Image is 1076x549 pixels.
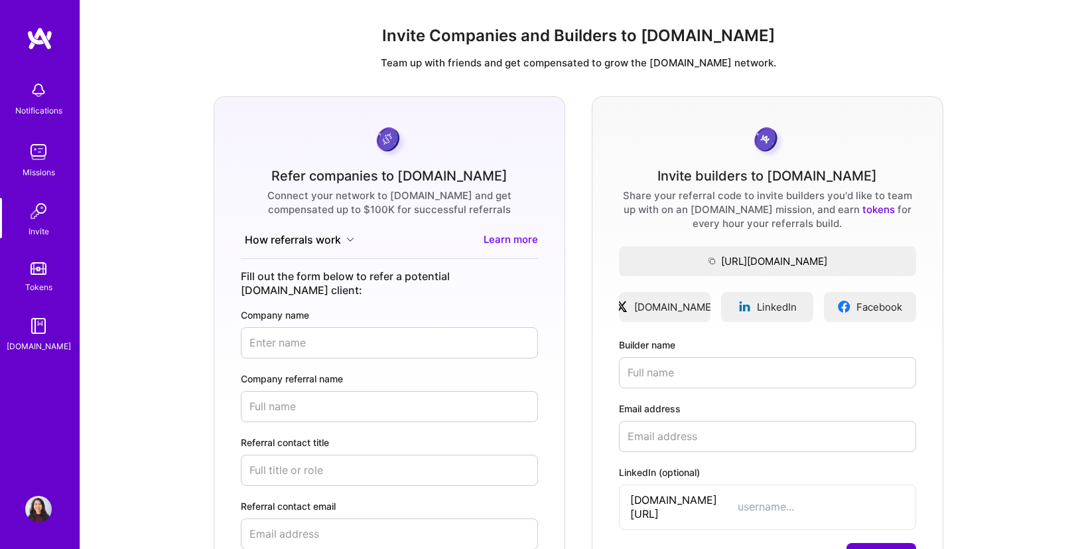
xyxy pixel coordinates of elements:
input: Enter name [241,327,538,358]
span: Facebook [856,300,902,314]
label: LinkedIn (optional) [619,465,916,479]
img: xLogo [615,300,629,313]
div: [DOMAIN_NAME] [7,339,71,353]
div: Connect your network to [DOMAIN_NAME] and get compensated up to $100K for successful referrals [241,189,538,216]
div: Invite [29,224,49,238]
button: How referrals work [241,232,358,248]
img: grayCoin [750,123,785,159]
img: facebookLogo [837,300,851,313]
input: Full title or role [241,455,538,486]
span: LinkedIn [757,300,797,314]
div: Refer companies to [DOMAIN_NAME] [271,169,507,183]
input: Full name [619,357,916,388]
img: linkedinLogo [738,300,752,313]
img: User Avatar [25,496,52,522]
label: Email address [619,402,916,416]
img: guide book [25,313,52,339]
div: Fill out the form below to refer a potential [DOMAIN_NAME] client: [241,270,538,297]
img: purpleCoin [372,123,407,159]
p: Team up with friends and get compensated to grow the [DOMAIN_NAME] network. [91,56,1065,70]
img: Invite [25,198,52,224]
input: Email address [619,421,916,452]
div: Notifications [15,104,62,118]
a: Learn more [484,232,538,248]
div: Tokens [25,280,52,294]
input: username... [738,500,905,514]
div: Invite builders to [DOMAIN_NAME] [657,169,877,183]
a: [DOMAIN_NAME] [619,292,711,322]
label: Builder name [619,338,916,352]
img: teamwork [25,139,52,165]
a: Facebook [824,292,916,322]
label: Company referral name [241,372,538,386]
span: [DOMAIN_NAME][URL] [630,493,738,521]
div: Missions [23,165,55,179]
a: tokens [862,203,895,216]
a: LinkedIn [721,292,813,322]
img: logo [27,27,53,50]
span: [DOMAIN_NAME] [634,300,714,314]
a: User Avatar [22,496,55,522]
button: [URL][DOMAIN_NAME] [619,246,916,276]
img: bell [25,77,52,104]
div: Share your referral code to invite builders you'd like to team up with on an [DOMAIN_NAME] missio... [619,189,916,230]
input: Full name [241,391,538,422]
span: [URL][DOMAIN_NAME] [619,254,916,268]
label: Company name [241,308,538,322]
label: Referral contact email [241,499,538,513]
img: tokens [31,262,46,275]
h1: Invite Companies and Builders to [DOMAIN_NAME] [91,27,1065,46]
label: Referral contact title [241,435,538,449]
